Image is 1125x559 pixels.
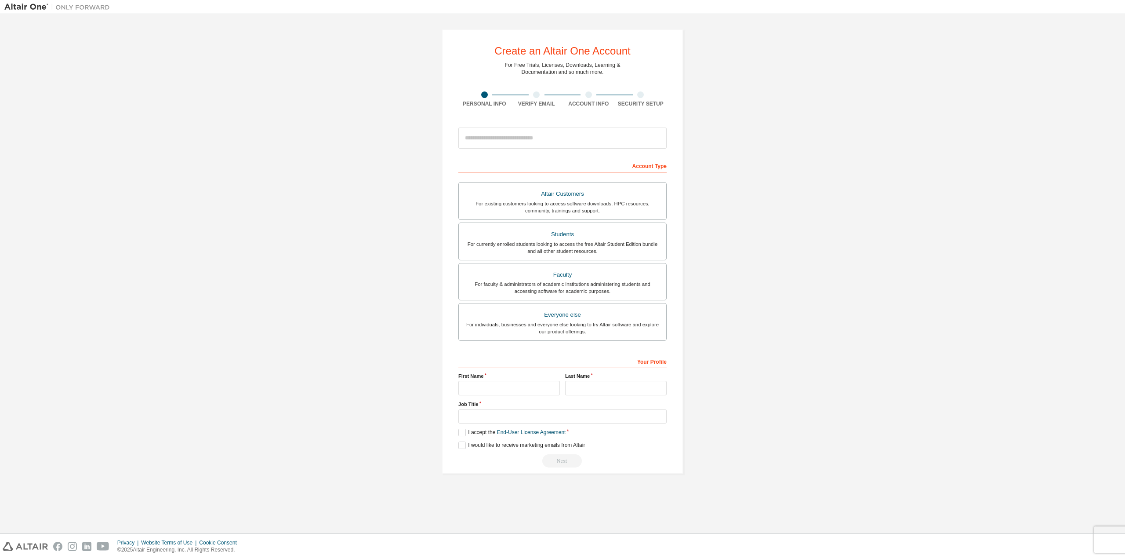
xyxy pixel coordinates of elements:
label: Job Title [458,401,667,408]
div: Verify Email [511,100,563,107]
label: Last Name [565,373,667,380]
div: Your Profile [458,354,667,368]
img: altair_logo.svg [3,542,48,551]
label: I accept the [458,429,566,436]
div: Faculty [464,269,661,281]
div: Altair Customers [464,188,661,200]
div: Cookie Consent [199,539,242,546]
div: Website Terms of Use [141,539,199,546]
div: Personal Info [458,100,511,107]
p: © 2025 Altair Engineering, Inc. All Rights Reserved. [117,546,242,554]
div: Create an Altair One Account [494,46,631,56]
img: Altair One [4,3,114,11]
div: Account Type [458,158,667,172]
div: For faculty & administrators of academic institutions administering students and accessing softwa... [464,281,661,295]
img: youtube.svg [97,542,109,551]
div: Students [464,228,661,241]
div: For individuals, businesses and everyone else looking to try Altair software and explore our prod... [464,321,661,335]
div: Account Info [562,100,615,107]
label: I would like to receive marketing emails from Altair [458,442,585,449]
img: instagram.svg [68,542,77,551]
div: Read and acccept EULA to continue [458,454,667,468]
div: For Free Trials, Licenses, Downloads, Learning & Documentation and so much more. [505,62,621,76]
div: Privacy [117,539,141,546]
img: linkedin.svg [82,542,91,551]
div: For existing customers looking to access software downloads, HPC resources, community, trainings ... [464,200,661,214]
div: Everyone else [464,309,661,321]
a: End-User License Agreement [497,429,566,435]
img: facebook.svg [53,542,62,551]
label: First Name [458,373,560,380]
div: Security Setup [615,100,667,107]
div: For currently enrolled students looking to access the free Altair Student Edition bundle and all ... [464,241,661,255]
